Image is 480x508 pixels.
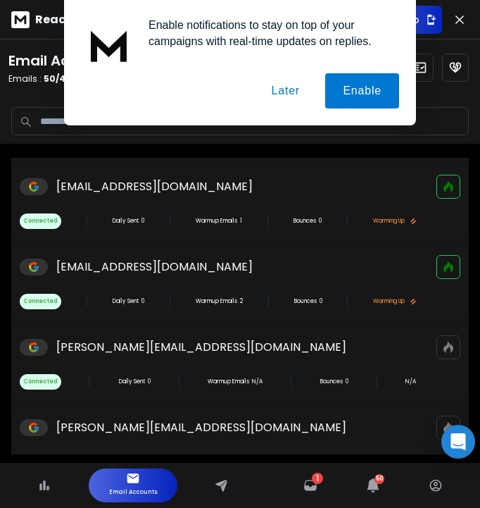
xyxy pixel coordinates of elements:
p: Warming Up [373,297,416,306]
div: 1 [196,217,242,225]
span: | [346,293,349,310]
p: Warmup Emails [196,297,237,306]
span: | [375,454,379,471]
p: Warmup Emails [208,378,249,386]
p: Bounces [294,297,317,306]
span: | [289,454,293,471]
p: Daily Sent [119,378,145,386]
span: | [177,454,181,471]
p: 0 [346,378,348,386]
p: Bounces [293,217,316,225]
div: 0 [113,217,144,225]
p: 0 [319,217,322,225]
p: [PERSON_NAME][EMAIL_ADDRESS][DOMAIN_NAME] [56,419,346,436]
div: Enable notifications to stay on top of your campaigns with real-time updates on replies. [137,17,399,49]
span: | [267,293,270,310]
button: Later [253,73,317,109]
span: | [289,373,293,390]
span: Connected [20,374,61,390]
span: | [346,213,349,230]
div: Open Intercom Messenger [441,425,475,459]
button: Enable [325,73,399,109]
span: | [177,373,181,390]
p: Bounces [320,378,343,386]
div: 0 [119,378,151,386]
p: 0 [320,297,322,306]
span: | [85,293,89,310]
span: 50 [374,474,384,484]
p: [EMAIL_ADDRESS][DOMAIN_NAME] [56,178,253,195]
div: 2 [196,297,243,306]
p: Email Accounts [109,485,158,500]
div: N/A [208,378,263,386]
div: 0 [113,297,144,306]
span: Connected [20,294,61,309]
img: notification icon [81,17,137,73]
p: Warmup Emails [196,217,237,225]
p: Daily Sent [113,217,139,225]
p: Warming Up [373,217,416,225]
p: N/A [405,378,416,386]
span: | [375,373,379,390]
span: 1 [316,473,319,484]
span: | [266,213,270,230]
span: | [88,454,91,471]
span: | [168,213,172,230]
span: Connected [20,213,61,229]
span: | [85,213,89,230]
p: [PERSON_NAME][EMAIL_ADDRESS][DOMAIN_NAME] [56,339,346,356]
p: [EMAIL_ADDRESS][DOMAIN_NAME] [56,259,253,275]
p: Daily Sent [113,297,139,306]
span: | [88,373,91,390]
a: 1 [303,478,317,492]
span: | [168,293,172,310]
